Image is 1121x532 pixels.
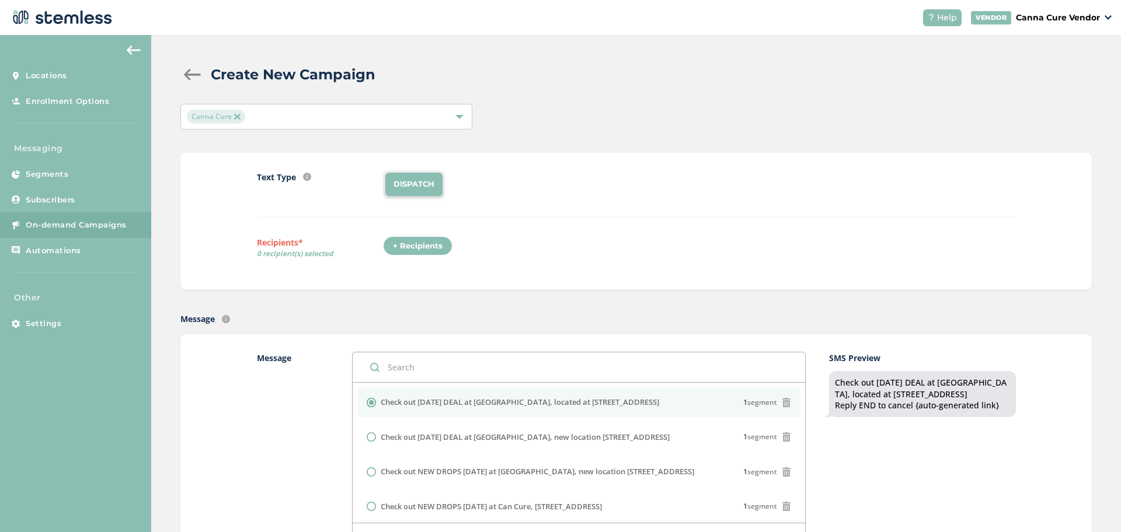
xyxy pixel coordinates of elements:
strong: 1 [743,467,747,477]
div: + Recipients [383,236,452,256]
strong: 1 [743,501,747,511]
span: segment [743,397,777,408]
label: SMS Preview [829,352,1016,364]
span: segment [743,501,777,512]
strong: 1 [743,432,747,442]
label: Recipients* [257,236,384,263]
img: logo-dark-0685b13c.svg [9,6,112,29]
label: Check out NEW DROPS [DATE] at Can Cure, [STREET_ADDRESS] [381,501,602,513]
li: DISPATCH [385,173,443,196]
img: icon-close-accent-8a337256.svg [234,114,240,120]
img: icon-help-white-03924b79.svg [928,14,935,21]
input: Search [353,352,805,382]
span: Automations [26,245,81,257]
div: VENDOR [971,11,1011,24]
p: Canna Cure Vendor [1016,12,1100,24]
strong: 1 [743,397,747,407]
span: Help [937,12,957,24]
span: Canna Cure [187,110,245,124]
label: Check out NEW DROPS [DATE] at [GEOGRAPHIC_DATA], new location [STREET_ADDRESS] [381,466,694,478]
img: icon-info-236977d2.svg [222,315,230,323]
img: icon-arrow-back-accent-c549486e.svg [127,45,141,55]
iframe: Chat Widget [1063,476,1121,532]
span: segment [743,467,777,477]
span: Segments [26,169,68,180]
span: On-demand Campaigns [26,219,127,231]
label: Check out [DATE] DEAL at [GEOGRAPHIC_DATA], new location [STREET_ADDRESS] [381,432,670,443]
span: segment [743,432,777,442]
span: 0 recipient(s) selected [257,249,384,259]
span: Enrollment Options [26,96,109,107]
label: Message [180,313,215,325]
h2: Create New Campaign [211,64,375,85]
label: Check out [DATE] DEAL at [GEOGRAPHIC_DATA], located at [STREET_ADDRESS] [381,397,659,408]
span: Settings [26,318,61,330]
img: icon_down-arrow-small-66adaf34.svg [1105,15,1112,20]
span: Locations [26,70,67,82]
label: Text Type [257,171,296,183]
img: icon-info-236977d2.svg [303,173,311,181]
div: Check out [DATE] DEAL at [GEOGRAPHIC_DATA], located at [STREET_ADDRESS] Reply END to cancel {auto... [835,377,1010,411]
span: Subscribers [26,194,75,206]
